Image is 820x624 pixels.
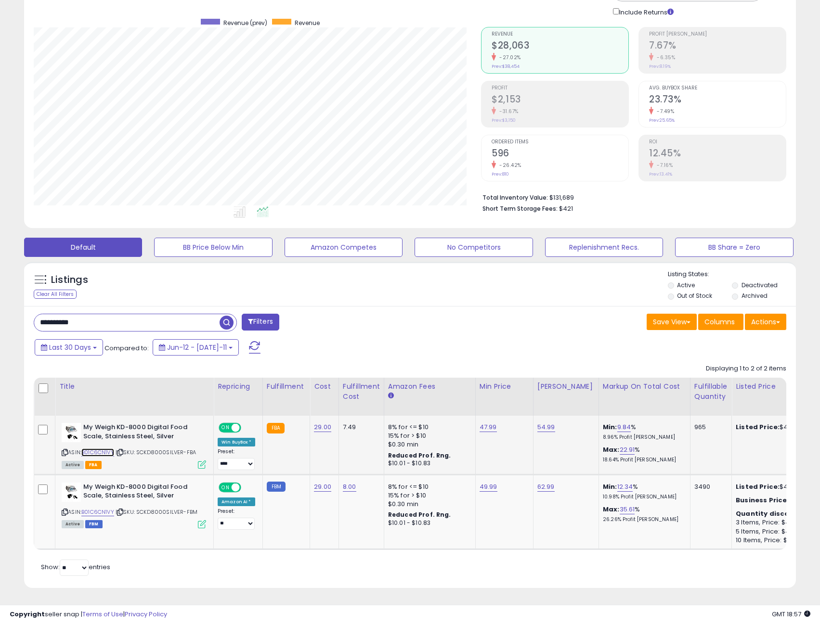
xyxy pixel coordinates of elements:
[24,238,142,257] button: Default
[51,273,88,287] h5: Listings
[388,440,468,449] div: $0.30 min
[482,193,548,202] b: Total Inventory Value:
[267,423,285,433] small: FBA
[603,457,683,463] p: 18.64% Profit [PERSON_NAME]
[81,448,114,457] a: B01C6CN1VY
[220,424,232,432] span: ON
[314,382,335,392] div: Cost
[653,162,673,169] small: -7.16%
[388,432,468,440] div: 15% for > $10
[388,392,394,400] small: Amazon Fees.
[62,520,84,528] span: All listings currently available for purchase on Amazon
[736,509,816,518] div: :
[736,422,780,432] b: Listed Price:
[649,94,786,107] h2: 23.73%
[742,292,768,300] label: Archived
[492,64,520,69] small: Prev: $38,454
[736,496,789,505] b: Business Price:
[62,423,81,442] img: 41rbhfOvNSL._SL40_.jpg
[492,94,628,107] h2: $2,153
[603,482,617,491] b: Min:
[492,148,628,161] h2: 596
[240,483,255,491] span: OFF
[59,382,209,392] div: Title
[62,483,81,502] img: 41rbhfOvNSL._SL40_.jpg
[620,505,635,514] a: 35.61
[649,140,786,145] span: ROI
[537,482,555,492] a: 62.99
[388,519,468,527] div: $10.01 - $10.83
[153,339,239,356] button: Jun-12 - [DATE]-11
[492,86,628,91] span: Profit
[745,314,786,330] button: Actions
[49,343,91,352] span: Last 30 Days
[694,483,724,491] div: 3490
[736,483,816,491] div: $49.99
[649,40,786,53] h2: 7.67%
[240,424,255,432] span: OFF
[649,171,672,177] small: Prev: 13.41%
[736,518,816,527] div: 3 Items, Price: $48.02
[736,536,816,545] div: 10 Items, Price: $46.04
[388,483,468,491] div: 8% for <= $10
[736,527,816,536] div: 5 Items, Price: $47.03
[295,19,320,27] span: Revenue
[603,494,683,500] p: 10.98% Profit [PERSON_NAME]
[545,238,663,257] button: Replenishment Recs.
[218,497,255,506] div: Amazon AI *
[218,438,255,446] div: Win BuyBox *
[496,54,521,61] small: -27.02%
[10,610,45,619] strong: Copyright
[218,508,255,530] div: Preset:
[694,423,724,432] div: 965
[677,281,695,289] label: Active
[647,314,697,330] button: Save View
[537,422,555,432] a: 54.99
[492,117,516,123] small: Prev: $3,150
[603,422,617,432] b: Min:
[736,509,805,518] b: Quantity discounts
[736,423,816,432] div: $47.99
[736,382,819,392] div: Listed Price
[62,461,84,469] span: All listings currently available for purchase on Amazon
[267,482,286,492] small: FBM
[480,382,529,392] div: Min Price
[154,238,272,257] button: BB Price Below Min
[606,6,685,17] div: Include Returns
[388,451,451,459] b: Reduced Prof. Rng.
[85,461,102,469] span: FBA
[480,422,497,432] a: 47.99
[125,610,167,619] a: Privacy Policy
[649,32,786,37] span: Profit [PERSON_NAME]
[35,339,103,356] button: Last 30 Days
[603,505,683,523] div: %
[617,422,631,432] a: 9.84
[603,483,683,500] div: %
[62,483,206,527] div: ASIN:
[343,382,380,402] div: Fulfillment Cost
[388,459,468,468] div: $10.01 - $10.83
[603,446,683,463] div: %
[649,148,786,161] h2: 12.45%
[620,445,635,455] a: 22.91
[34,290,77,299] div: Clear All Filters
[603,434,683,441] p: 8.96% Profit [PERSON_NAME]
[415,238,533,257] button: No Competitors
[496,162,521,169] small: -26.42%
[220,483,232,491] span: ON
[116,508,197,516] span: | SKU: SCKD8000SILVER-FBM
[668,270,796,279] p: Listing States:
[649,117,675,123] small: Prev: 25.65%
[698,314,743,330] button: Columns
[496,108,519,115] small: -31.67%
[388,510,451,519] b: Reduced Prof. Rng.
[706,364,786,373] div: Displaying 1 to 2 of 2 items
[343,423,377,432] div: 7.49
[603,382,686,392] div: Markup on Total Cost
[649,86,786,91] span: Avg. Buybox Share
[603,516,683,523] p: 26.26% Profit [PERSON_NAME]
[599,378,690,416] th: The percentage added to the cost of goods (COGS) that forms the calculator for Min & Max prices.
[675,238,793,257] button: BB Share = Zero
[314,422,331,432] a: 29.00
[677,292,712,300] label: Out of Stock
